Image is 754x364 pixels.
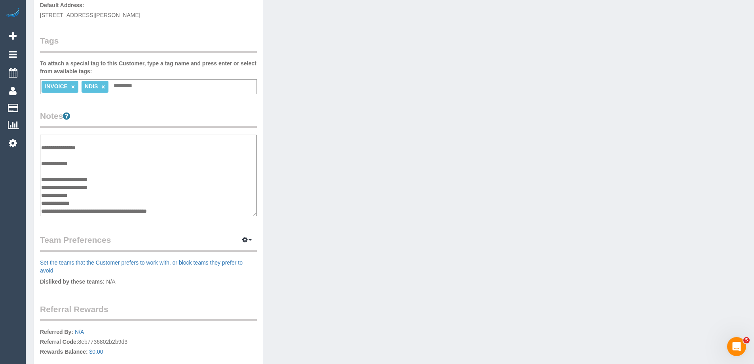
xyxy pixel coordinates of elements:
[40,59,257,75] label: To attach a special tag to this Customer, type a tag name and press enter or select from availabl...
[40,12,141,18] span: [STREET_ADDRESS][PERSON_NAME]
[40,234,257,252] legend: Team Preferences
[40,338,78,346] label: Referral Code:
[40,328,73,336] label: Referred By:
[40,1,84,9] label: Default Address:
[40,110,257,128] legend: Notes
[45,83,68,90] span: INVOICE
[75,329,84,335] a: N/A
[89,349,103,355] a: $0.00
[71,84,75,90] a: ×
[40,328,257,358] p: 8eb7736802b2b9d3
[40,278,104,286] label: Disliked by these teams:
[40,35,257,53] legend: Tags
[40,303,257,321] legend: Referral Rewards
[743,337,750,343] span: 5
[101,84,105,90] a: ×
[727,337,746,356] iframe: Intercom live chat
[40,259,243,274] a: Set the teams that the Customer prefers to work with, or block teams they prefer to avoid
[5,8,21,19] img: Automaid Logo
[40,348,88,356] label: Rewards Balance:
[85,83,98,90] span: NDIS
[106,278,115,285] span: N/A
